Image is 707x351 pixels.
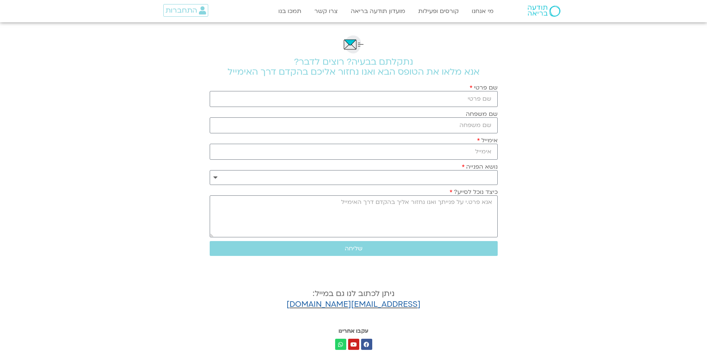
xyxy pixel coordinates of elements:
h4: ניתן לכתוב לנו גם במייל: [210,289,498,310]
a: התחברות [163,4,208,17]
input: שם משפחה [210,117,498,133]
span: שליחה [345,245,363,252]
label: שם משפחה [466,111,498,117]
a: מי אנחנו [468,4,497,18]
h3: עקבו אחרינו [213,327,494,335]
input: אימייל [210,144,498,160]
a: מועדון תודעה בריאה [347,4,409,18]
a: [EMAIL_ADDRESS][DOMAIN_NAME] [287,299,420,310]
a: צרו קשר [311,4,341,18]
h2: נתקלתם בבעיה? רוצים לדבר? אנא מלאו את הטופס הבא ואנו נחזור אליכם בהקדם דרך האימייל [210,57,498,77]
a: קורסים ופעילות [415,4,462,18]
a: תמכו בנו [275,4,305,18]
span: התחברות [166,6,197,14]
label: כיצד נוכל לסייע? [449,189,498,195]
label: נושא הפנייה [462,163,498,170]
form: טופס חדש [210,84,498,260]
button: שליחה [210,241,498,256]
img: תודעה בריאה [528,6,560,17]
input: שם פרטי [210,91,498,107]
label: שם פרטי [469,84,498,91]
label: אימייל [477,137,498,144]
